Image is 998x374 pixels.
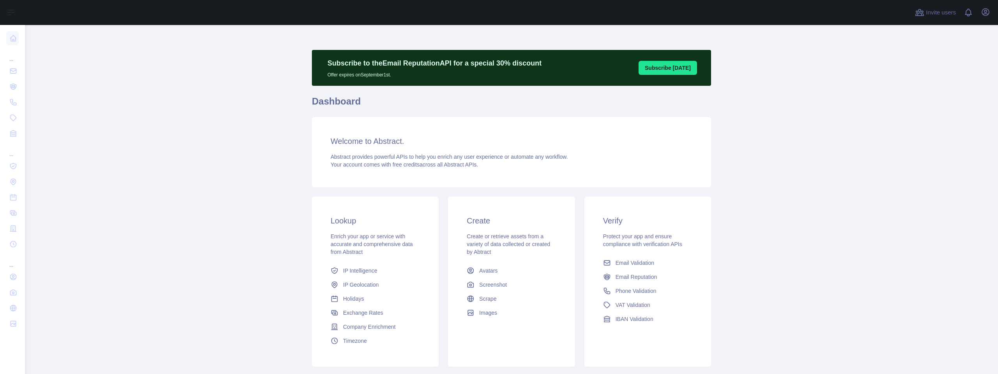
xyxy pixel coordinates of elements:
[467,215,556,226] h3: Create
[479,281,507,289] span: Screenshot
[331,233,413,255] span: Enrich your app or service with accurate and comprehensive data from Abstract
[926,8,956,17] span: Invite users
[6,253,19,268] div: ...
[331,215,420,226] h3: Lookup
[343,267,377,275] span: IP Intelligence
[327,306,423,320] a: Exchange Rates
[616,287,656,295] span: Phone Validation
[603,215,692,226] h3: Verify
[312,95,711,114] h1: Dashboard
[467,233,550,255] span: Create or retrieve assets from a variety of data collected or created by Abtract
[616,315,653,323] span: IBAN Validation
[343,337,367,345] span: Timezone
[331,161,478,168] span: Your account comes with across all Abstract APIs.
[616,273,657,281] span: Email Reputation
[616,301,650,309] span: VAT Validation
[479,267,497,275] span: Avatars
[6,142,19,158] div: ...
[464,278,559,292] a: Screenshot
[600,298,695,312] a: VAT Validation
[343,295,364,303] span: Holidays
[327,69,541,78] p: Offer expires on September 1st.
[331,136,692,147] h3: Welcome to Abstract.
[327,292,423,306] a: Holidays
[464,264,559,278] a: Avatars
[600,284,695,298] a: Phone Validation
[600,256,695,270] a: Email Validation
[327,320,423,334] a: Company Enrichment
[343,323,396,331] span: Company Enrichment
[464,306,559,320] a: Images
[327,278,423,292] a: IP Geolocation
[479,309,497,317] span: Images
[464,292,559,306] a: Scrape
[600,312,695,326] a: IBAN Validation
[327,264,423,278] a: IP Intelligence
[393,161,419,168] span: free credits
[913,6,957,19] button: Invite users
[327,58,541,69] p: Subscribe to the Email Reputation API for a special 30 % discount
[639,61,697,75] button: Subscribe [DATE]
[479,295,496,303] span: Scrape
[600,270,695,284] a: Email Reputation
[616,259,654,267] span: Email Validation
[343,281,379,289] span: IP Geolocation
[331,154,568,160] span: Abstract provides powerful APIs to help you enrich any user experience or automate any workflow.
[327,334,423,348] a: Timezone
[343,309,383,317] span: Exchange Rates
[6,47,19,62] div: ...
[603,233,682,247] span: Protect your app and ensure compliance with verification APIs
